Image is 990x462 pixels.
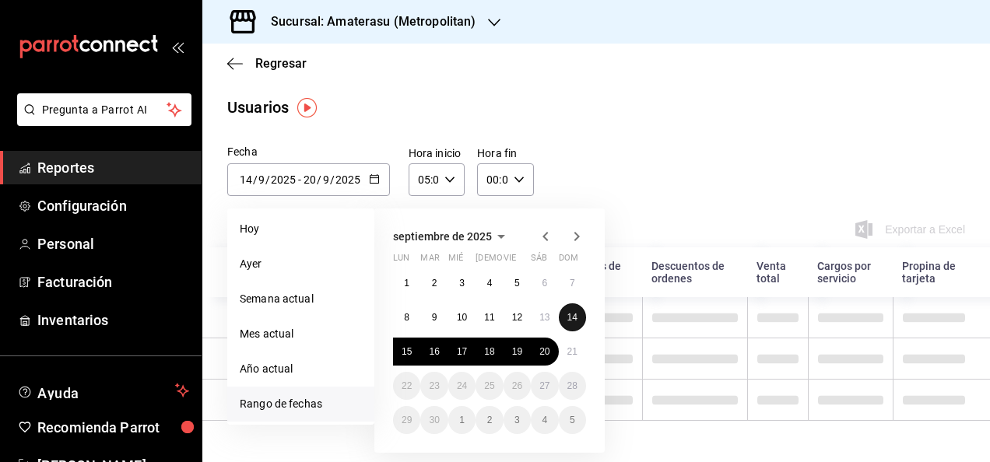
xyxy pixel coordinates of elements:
button: open_drawer_menu [171,40,184,53]
abbr: 2 de septiembre de 2025 [432,278,437,289]
button: 4 de octubre de 2025 [531,406,558,434]
label: Hora inicio [409,148,465,159]
span: Recomienda Parrot [37,417,189,438]
abbr: viernes [504,253,516,269]
span: Inventarios [37,310,189,331]
div: Usuarios [227,96,289,119]
abbr: 11 de septiembre de 2025 [484,312,494,323]
span: Personal [37,233,189,254]
button: 2 de septiembre de 2025 [420,269,448,297]
button: 18 de septiembre de 2025 [476,338,503,366]
button: 24 de septiembre de 2025 [448,372,476,400]
button: Regresar [227,56,307,71]
abbr: 24 de septiembre de 2025 [457,380,467,391]
li: Semana actual [227,282,374,317]
abbr: 2 de octubre de 2025 [487,415,493,425]
button: 1 de septiembre de 2025 [393,269,420,297]
abbr: 3 de octubre de 2025 [514,415,520,425]
abbr: domingo [559,253,578,269]
button: 8 de septiembre de 2025 [393,303,420,331]
abbr: miércoles [448,253,463,269]
abbr: 23 de septiembre de 2025 [429,380,439,391]
button: 10 de septiembre de 2025 [448,303,476,331]
abbr: 1 de octubre de 2025 [459,415,465,425]
button: 17 de septiembre de 2025 [448,338,476,366]
button: 5 de septiembre de 2025 [504,269,531,297]
span: / [330,173,335,186]
abbr: 3 de septiembre de 2025 [459,278,465,289]
h3: Sucursal: Amaterasu (Metropolitan) [258,12,476,31]
button: 14 de septiembre de 2025 [559,303,586,331]
span: Configuración [37,195,189,216]
li: Mes actual [227,317,374,352]
button: 2 de octubre de 2025 [476,406,503,434]
span: Ayuda [37,381,169,400]
span: - [298,173,301,186]
button: Pregunta a Parrot AI [17,93,191,126]
button: 7 de septiembre de 2025 [559,269,586,297]
span: / [265,173,270,186]
input: Month [322,173,330,186]
button: 28 de septiembre de 2025 [559,372,586,400]
button: 27 de septiembre de 2025 [531,372,558,400]
button: 16 de septiembre de 2025 [420,338,448,366]
abbr: 6 de septiembre de 2025 [542,278,547,289]
input: Day [303,173,317,186]
button: 3 de octubre de 2025 [504,406,531,434]
th: Cargos por servicio [808,247,893,297]
li: Hoy [227,212,374,247]
button: septiembre de 2025 [393,227,511,246]
abbr: 22 de septiembre de 2025 [402,380,412,391]
abbr: 1 de septiembre de 2025 [404,278,409,289]
button: 13 de septiembre de 2025 [531,303,558,331]
button: 23 de septiembre de 2025 [420,372,448,400]
th: Venta total [747,247,808,297]
button: 30 de septiembre de 2025 [420,406,448,434]
button: 11 de septiembre de 2025 [476,303,503,331]
abbr: 17 de septiembre de 2025 [457,346,467,357]
abbr: 5 de septiembre de 2025 [514,278,520,289]
abbr: 19 de septiembre de 2025 [512,346,522,357]
abbr: lunes [393,253,409,269]
img: Tooltip marker [297,98,317,117]
button: 6 de septiembre de 2025 [531,269,558,297]
abbr: 13 de septiembre de 2025 [539,312,549,323]
abbr: 14 de septiembre de 2025 [567,312,577,323]
label: Hora fin [477,148,533,159]
span: Pregunta a Parrot AI [42,102,167,118]
span: Facturación [37,271,189,292]
abbr: 21 de septiembre de 2025 [567,346,577,357]
button: 3 de septiembre de 2025 [448,269,476,297]
button: 26 de septiembre de 2025 [504,372,531,400]
th: Propina de tarjeta [893,247,990,297]
abbr: 26 de septiembre de 2025 [512,380,522,391]
abbr: 27 de septiembre de 2025 [539,380,549,391]
button: 12 de septiembre de 2025 [504,303,531,331]
li: Rango de fechas [227,387,374,422]
abbr: jueves [476,253,567,269]
button: 21 de septiembre de 2025 [559,338,586,366]
abbr: 28 de septiembre de 2025 [567,380,577,391]
span: septiembre de 2025 [393,230,492,243]
input: Month [258,173,265,186]
button: 9 de septiembre de 2025 [420,303,448,331]
li: Año actual [227,352,374,387]
abbr: martes [420,253,439,269]
th: Nombre [202,247,276,297]
span: Reportes [37,157,189,178]
abbr: 8 de septiembre de 2025 [404,312,409,323]
input: Year [270,173,297,186]
abbr: 5 de octubre de 2025 [570,415,575,425]
abbr: 18 de septiembre de 2025 [484,346,494,357]
abbr: 4 de septiembre de 2025 [487,278,493,289]
abbr: 4 de octubre de 2025 [542,415,547,425]
li: Ayer [227,247,374,282]
span: / [253,173,258,186]
button: 29 de septiembre de 2025 [393,406,420,434]
abbr: 9 de septiembre de 2025 [432,312,437,323]
th: Descuentos de ordenes [642,247,747,297]
button: 5 de octubre de 2025 [559,406,586,434]
span: Regresar [255,56,307,71]
span: / [317,173,321,186]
